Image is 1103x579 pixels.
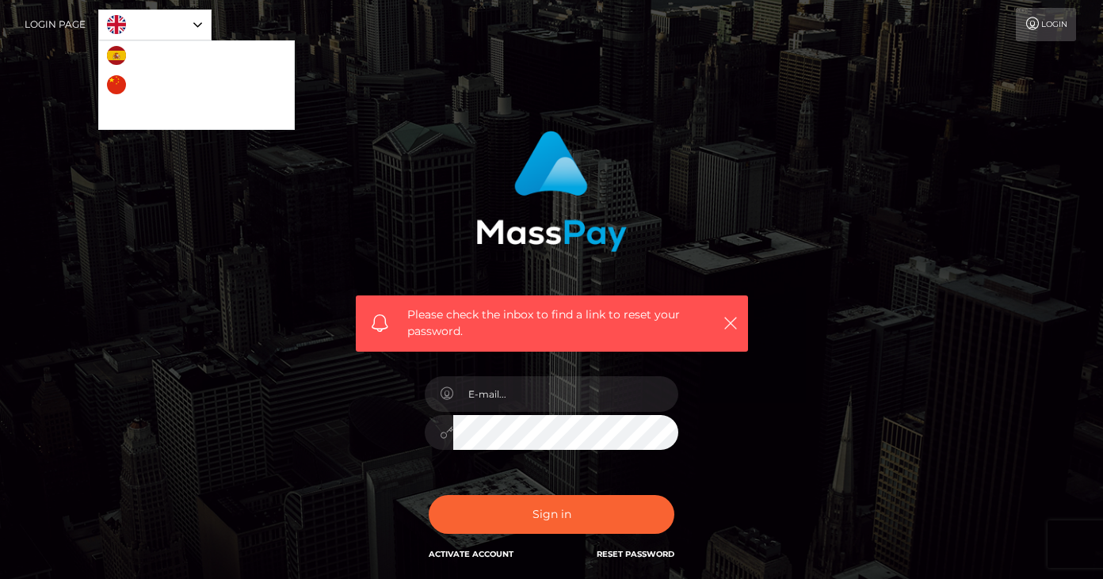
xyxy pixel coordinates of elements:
a: Activate Account [429,549,513,559]
a: Español [99,41,188,70]
div: Language [98,10,212,40]
span: Please check the inbox to find a link to reset your password. [407,307,697,340]
aside: Language selected: English [98,10,212,40]
img: MassPay Login [476,131,627,252]
a: 中文 (简体) [99,70,196,100]
a: Login [1016,8,1076,41]
a: Português ([GEOGRAPHIC_DATA]) [99,100,294,129]
a: Login Page [25,8,86,41]
button: Sign in [429,495,674,534]
ul: Language list [98,40,295,130]
a: Reset Password [597,549,674,559]
a: English [99,10,211,40]
input: E-mail... [453,376,678,412]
